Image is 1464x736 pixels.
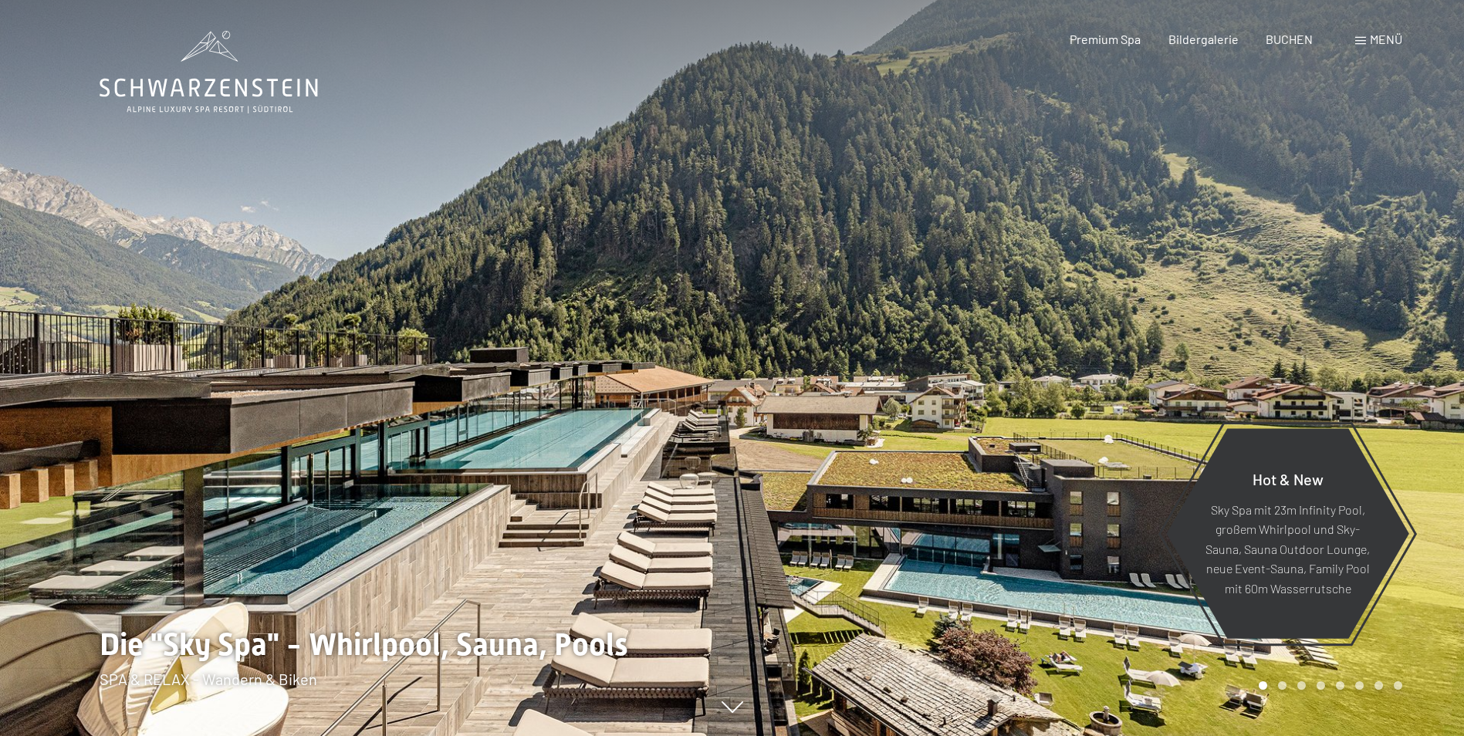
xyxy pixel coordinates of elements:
a: Bildergalerie [1168,32,1239,46]
div: Carousel Page 2 [1278,681,1286,690]
a: Hot & New Sky Spa mit 23m Infinity Pool, großem Whirlpool und Sky-Sauna, Sauna Outdoor Lounge, ne... [1165,427,1410,640]
div: Carousel Page 3 [1297,681,1306,690]
div: Carousel Page 5 [1336,681,1344,690]
a: Premium Spa [1070,32,1141,46]
div: Carousel Page 6 [1355,681,1364,690]
div: Carousel Page 8 [1394,681,1402,690]
div: Carousel Page 1 (Current Slide) [1259,681,1267,690]
p: Sky Spa mit 23m Infinity Pool, großem Whirlpool und Sky-Sauna, Sauna Outdoor Lounge, neue Event-S... [1204,499,1371,598]
div: Carousel Page 7 [1374,681,1383,690]
a: BUCHEN [1266,32,1313,46]
div: Carousel Pagination [1253,681,1402,690]
span: Hot & New [1253,469,1324,488]
div: Carousel Page 4 [1317,681,1325,690]
span: Menü [1370,32,1402,46]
